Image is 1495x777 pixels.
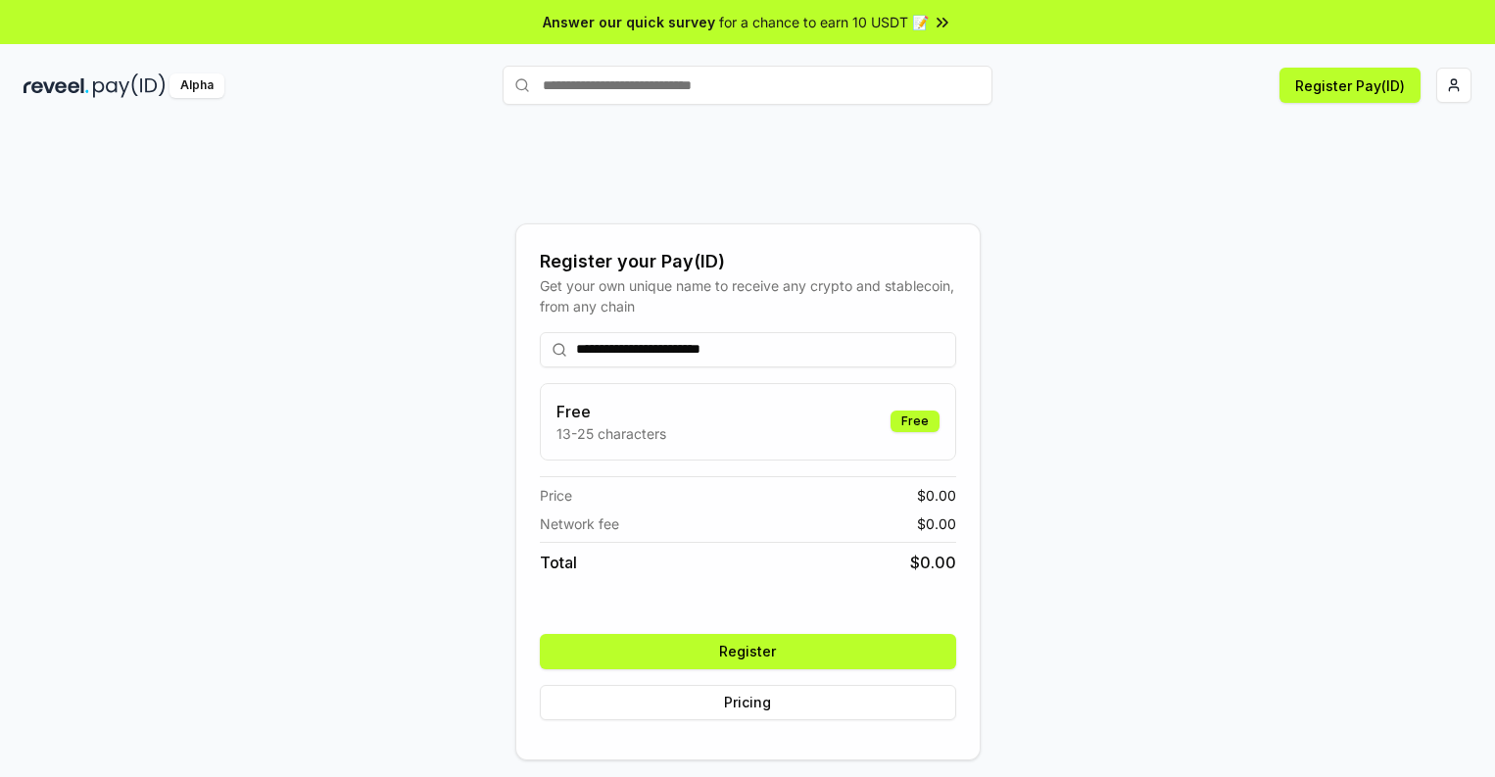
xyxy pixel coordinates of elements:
[24,73,89,98] img: reveel_dark
[540,685,956,720] button: Pricing
[917,513,956,534] span: $ 0.00
[719,12,929,32] span: for a chance to earn 10 USDT 📝
[910,551,956,574] span: $ 0.00
[556,400,666,423] h3: Free
[1279,68,1421,103] button: Register Pay(ID)
[540,634,956,669] button: Register
[169,73,224,98] div: Alpha
[540,275,956,316] div: Get your own unique name to receive any crypto and stablecoin, from any chain
[891,411,940,432] div: Free
[540,248,956,275] div: Register your Pay(ID)
[540,485,572,506] span: Price
[93,73,166,98] img: pay_id
[556,423,666,444] p: 13-25 characters
[540,513,619,534] span: Network fee
[543,12,715,32] span: Answer our quick survey
[540,551,577,574] span: Total
[917,485,956,506] span: $ 0.00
